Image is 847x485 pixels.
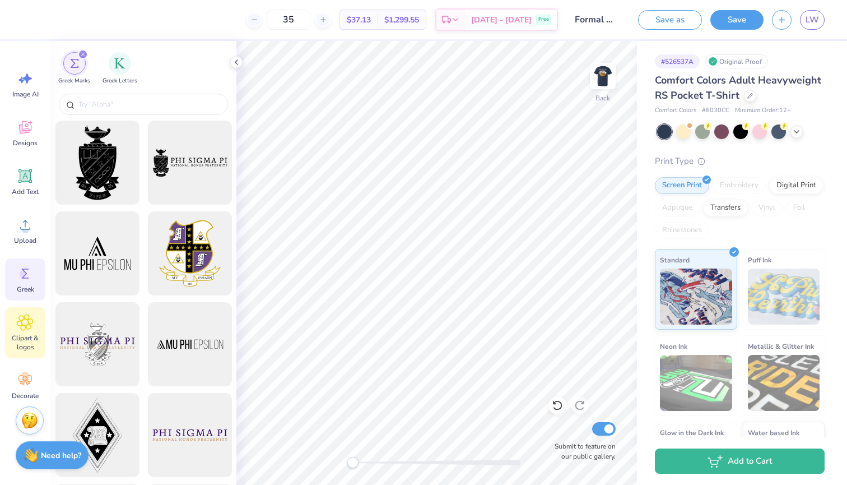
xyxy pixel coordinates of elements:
span: Designs [13,138,38,147]
button: filter button [58,52,90,85]
span: $1,299.55 [384,14,419,26]
div: Transfers [703,200,748,216]
div: filter for Greek Marks [58,52,90,85]
div: Back [595,93,610,103]
span: Greek [17,285,34,294]
span: $37.13 [347,14,371,26]
div: Foil [786,200,812,216]
img: Greek Letters Image [114,58,125,69]
span: Greek Letters [103,77,137,85]
img: Greek Marks Image [70,59,79,68]
span: Comfort Colors [655,106,696,116]
label: Submit to feature on our public gallery. [548,441,616,461]
img: Standard [660,269,732,325]
div: Vinyl [751,200,783,216]
img: Neon Ink [660,355,732,411]
span: Image AI [12,90,39,99]
span: Add Text [12,187,39,196]
img: Puff Ink [748,269,820,325]
span: Minimum Order: 12 + [735,106,791,116]
a: LW [800,10,825,30]
button: filter button [103,52,137,85]
span: Glow in the Dark Ink [660,427,724,438]
span: Comfort Colors Adult Heavyweight RS Pocket T-Shirt [655,73,821,102]
input: Try "Alpha" [77,99,221,110]
div: Applique [655,200,700,216]
span: Decorate [12,391,39,400]
span: [DATE] - [DATE] [471,14,532,26]
div: Digital Print [769,177,823,194]
div: Rhinestones [655,222,709,239]
span: Standard [660,254,690,266]
span: Clipart & logos [7,334,44,352]
img: Back [592,65,614,87]
span: Puff Ink [748,254,771,266]
span: Metallic & Glitter Ink [748,340,814,352]
strong: Need help? [41,450,81,461]
button: Save [710,10,764,30]
div: # 526537A [655,54,700,68]
div: Original Proof [705,54,768,68]
span: Greek Marks [58,77,90,85]
div: Accessibility label [347,457,359,468]
div: Embroidery [713,177,766,194]
button: Save as [638,10,702,30]
span: Water based Ink [748,427,799,438]
input: Untitled Design [566,8,621,31]
div: filter for Greek Letters [103,52,137,85]
span: Neon Ink [660,340,687,352]
span: Free [538,16,549,24]
img: Metallic & Glitter Ink [748,355,820,411]
span: LW [806,13,819,26]
span: # 6030CC [702,106,729,116]
span: Upload [14,236,36,245]
input: – – [267,10,310,30]
div: Screen Print [655,177,709,194]
div: Print Type [655,155,825,168]
button: Add to Cart [655,449,825,474]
